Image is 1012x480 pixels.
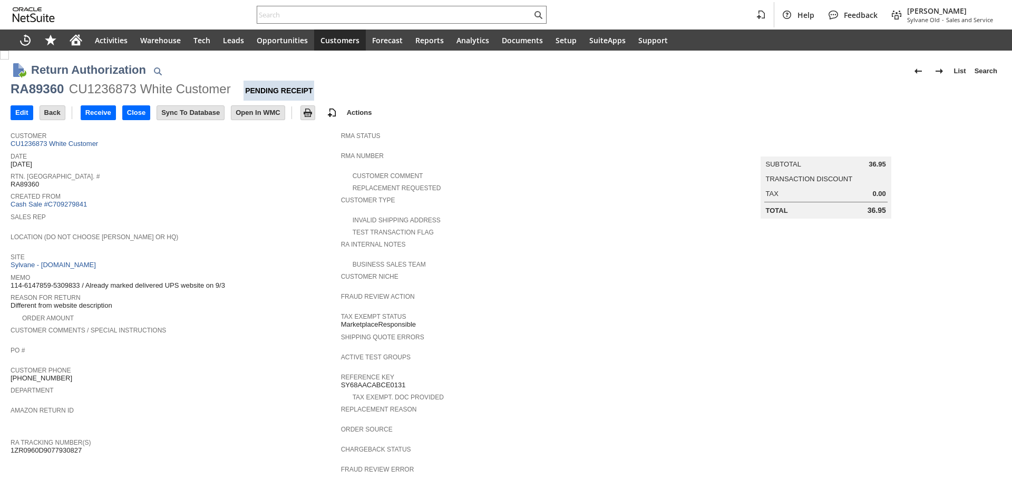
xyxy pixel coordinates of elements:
a: Customer Type [341,197,395,204]
a: Rtn. [GEOGRAPHIC_DATA]. # [11,173,100,180]
span: Opportunities [257,35,308,45]
span: Reports [415,35,444,45]
a: Invalid Shipping Address [353,217,441,224]
a: RA Internal Notes [341,241,406,248]
a: Site [11,253,25,261]
a: Support [632,30,674,51]
a: Cash Sale #C709279841 [11,200,87,208]
a: Total [766,207,788,214]
input: Sync To Database [157,106,224,120]
a: Documents [495,30,549,51]
a: Shipping Quote Errors [341,334,424,341]
span: Setup [556,35,577,45]
span: SY68AACABCE0131 [341,381,406,389]
a: Tax Exempt Status [341,313,406,320]
a: Leads [217,30,250,51]
a: Chargeback Status [341,446,411,453]
input: Back [40,106,65,120]
img: add-record.svg [326,106,338,119]
span: Analytics [456,35,489,45]
svg: Recent Records [19,34,32,46]
a: Transaction Discount [766,175,853,183]
span: Activities [95,35,128,45]
div: CU1236873 White Customer [69,81,231,97]
img: Previous [912,65,925,77]
svg: Home [70,34,82,46]
a: Customer Niche [341,273,398,280]
a: Customers [314,30,366,51]
caption: Summary [761,140,891,156]
input: Close [123,106,150,120]
a: RMA Status [341,132,381,140]
svg: Search [532,8,544,21]
span: [PERSON_NAME] [907,6,993,16]
span: Support [638,35,668,45]
a: Reason For Return [11,294,81,301]
a: Tax [766,190,779,198]
input: Print [301,106,315,120]
svg: Shortcuts [44,34,57,46]
span: Sales and Service [946,16,993,24]
a: Customer Phone [11,367,71,374]
div: Shortcuts [38,30,63,51]
a: Replacement reason [341,406,417,413]
a: Test Transaction Flag [353,229,434,236]
a: Active Test Groups [341,354,411,361]
span: - [942,16,944,24]
span: Warehouse [140,35,181,45]
span: Different from website description [11,301,112,310]
span: Sylvane Old [907,16,940,24]
a: SuiteApps [583,30,632,51]
a: PO # [11,347,25,354]
a: Activities [89,30,134,51]
a: Analytics [450,30,495,51]
a: Location (Do Not Choose [PERSON_NAME] or HQ) [11,233,178,241]
a: Warehouse [134,30,187,51]
a: RA Tracking Number(s) [11,439,91,446]
span: Tech [193,35,210,45]
span: Help [797,10,814,20]
a: Created From [11,193,61,200]
span: RA89360 [11,180,39,189]
span: 36.95 [869,160,886,169]
a: RMA Number [341,152,384,160]
span: Customers [320,35,359,45]
span: Documents [502,35,543,45]
a: Home [63,30,89,51]
img: Print [301,106,314,119]
a: Date [11,153,27,160]
a: Forecast [366,30,409,51]
svg: logo [13,7,55,22]
a: CU1236873 White Customer [11,140,101,148]
a: Department [11,387,54,394]
a: Tech [187,30,217,51]
a: Fraud Review Action [341,293,415,300]
span: 114-6147859-5309833 / Already marked delivered UPS website on 9/3 [11,281,225,290]
span: [DATE] [11,160,32,169]
a: Fraud Review Error [341,466,414,473]
a: Memo [11,274,30,281]
a: Recent Records [13,30,38,51]
img: Quick Find [151,65,164,77]
a: Business Sales Team [353,261,426,268]
a: Actions [343,109,376,116]
input: Search [257,8,532,21]
a: Sylvane - [DOMAIN_NAME] [11,261,99,269]
a: Tax Exempt. Doc Provided [353,394,444,401]
a: Subtotal [766,160,801,168]
a: Order Amount [22,315,74,322]
a: Replacement Requested [353,184,441,192]
span: 1ZR0960D9077930827 [11,446,82,455]
a: Customer Comment [353,172,423,180]
span: MarketplaceResponsible [341,320,416,329]
a: List [950,63,970,80]
a: Sales Rep [11,213,46,221]
input: Edit [11,106,33,120]
img: Next [933,65,946,77]
span: SuiteApps [589,35,626,45]
a: Opportunities [250,30,314,51]
div: Pending Receipt [244,81,314,101]
span: Feedback [844,10,878,20]
a: Search [970,63,1001,80]
a: Setup [549,30,583,51]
